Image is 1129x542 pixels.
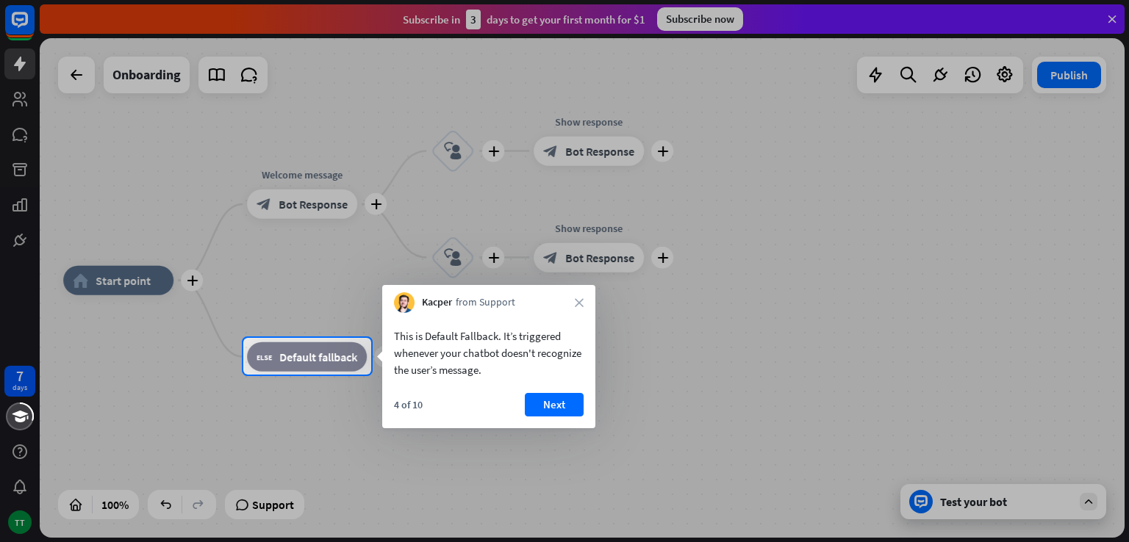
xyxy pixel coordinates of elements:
[279,349,357,364] span: Default fallback
[525,393,584,416] button: Next
[12,6,56,50] button: Open LiveChat chat widget
[456,295,515,310] span: from Support
[394,398,423,411] div: 4 of 10
[422,295,452,310] span: Kacper
[575,298,584,307] i: close
[257,349,272,364] i: block_fallback
[394,328,584,378] div: This is Default Fallback. It’s triggered whenever your chatbot doesn't recognize the user’s message.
